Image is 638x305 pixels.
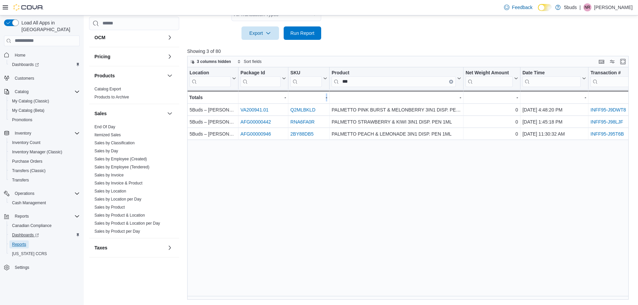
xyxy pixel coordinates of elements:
[187,48,633,55] p: Showing 3 of 80
[7,221,82,230] button: Canadian Compliance
[245,26,275,40] span: Export
[9,139,80,147] span: Inventory Count
[12,98,49,104] span: My Catalog (Classic)
[240,107,269,112] a: VA200941.01
[9,97,80,105] span: My Catalog (Classic)
[9,148,80,156] span: Inventory Manager (Classic)
[7,249,82,258] button: [US_STATE] CCRS
[1,87,82,96] button: Catalog
[290,119,314,125] a: RNA6FA0R
[94,94,129,100] span: Products to Archive
[94,53,164,60] button: Pricing
[332,130,461,138] div: PALMETTO PEACH & LEMONADE 3IN1 DISP. PEN 1ML
[190,70,231,76] div: Location
[94,197,141,202] a: Sales by Location per Day
[9,61,80,69] span: Dashboards
[290,131,313,137] a: 2BY88DB5
[12,129,80,137] span: Inventory
[290,70,322,87] div: SKU URL
[94,213,145,218] span: Sales by Product & Location
[7,166,82,175] button: Transfers (Classic)
[94,110,107,117] h3: Sales
[94,180,142,186] span: Sales by Invoice & Product
[584,3,590,11] span: NR
[9,240,80,248] span: Reports
[94,244,108,251] h3: Taxes
[89,123,179,238] div: Sales
[501,1,535,14] a: Feedback
[7,60,82,69] a: Dashboards
[15,131,31,136] span: Inventory
[9,250,80,258] span: Washington CCRS
[12,223,52,228] span: Canadian Compliance
[94,172,124,178] span: Sales by Invoice
[9,157,80,165] span: Purchase Orders
[7,240,82,249] button: Reports
[1,212,82,221] button: Reports
[1,50,82,60] button: Home
[9,167,80,175] span: Transfers (Classic)
[7,96,82,106] button: My Catalog (Classic)
[240,131,271,137] a: AFG00000946
[94,95,129,99] a: Products to Archive
[188,58,234,66] button: 3 columns hidden
[332,106,461,114] div: PALMETTO PINK BURST & MELONBERRY 3IN1 DISP. PEN 1ML
[7,138,82,147] button: Inventory Count
[94,221,160,226] span: Sales by Product & Location per Day
[1,73,82,83] button: Customers
[13,4,44,11] img: Cova
[522,93,586,101] div: -
[94,132,121,138] span: Itemized Sales
[94,164,149,170] span: Sales by Employee (Tendered)
[9,240,29,248] a: Reports
[190,118,236,126] div: 5Buds – [PERSON_NAME]
[94,188,126,194] span: Sales by Location
[290,107,315,112] a: Q2MLBKLD
[12,189,37,198] button: Operations
[590,119,623,125] a: INFF95-J98LJF
[94,205,125,210] a: Sales by Product
[94,148,118,154] span: Sales by Day
[94,133,121,137] a: Itemized Sales
[512,4,533,11] span: Feedback
[12,212,80,220] span: Reports
[240,70,281,76] div: Package Id
[332,70,461,87] button: ProductClear input
[166,72,174,80] button: Products
[94,157,147,161] a: Sales by Employee (Created)
[94,72,115,79] h3: Products
[590,70,632,87] div: Transaction # URL
[449,79,453,83] button: Clear input
[1,262,82,272] button: Settings
[290,70,322,76] div: SKU
[190,70,231,87] div: Location
[12,51,80,59] span: Home
[9,199,49,207] a: Cash Management
[9,139,43,147] a: Inventory Count
[579,3,581,11] p: |
[234,58,264,66] button: Sort fields
[290,70,327,87] button: SKU
[12,74,80,82] span: Customers
[94,34,164,41] button: OCM
[94,156,147,162] span: Sales by Employee (Created)
[12,108,45,113] span: My Catalog (Beta)
[15,53,25,58] span: Home
[166,33,174,42] button: OCM
[466,70,513,87] div: Net Weight Amount
[94,244,164,251] button: Taxes
[89,85,179,104] div: Products
[332,93,461,101] div: -
[94,229,140,234] span: Sales by Product per Day
[590,93,638,101] div: -
[538,4,552,11] input: Dark Mode
[590,70,632,76] div: Transaction #
[197,59,231,64] span: 3 columns hidden
[240,93,286,101] div: -
[94,189,126,194] a: Sales by Location
[7,175,82,185] button: Transfers
[240,70,286,87] button: Package Id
